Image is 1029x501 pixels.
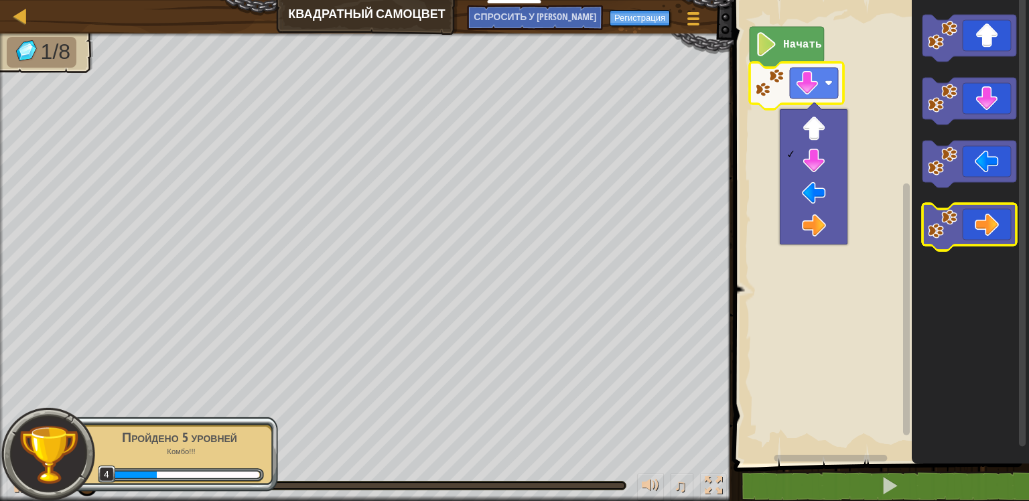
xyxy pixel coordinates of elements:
span: 4 [98,466,116,484]
ya-tr-span: Пройдено 5 уровней [122,428,237,446]
button: Регулировать громкость [637,474,664,501]
button: ♫ [671,474,693,501]
button: Регистрация [610,10,670,26]
text: Начать [783,39,822,51]
ya-tr-span: ♫ [673,476,687,496]
span: 1/8 [41,40,70,64]
button: Спросите ИИ [467,5,603,30]
img: trophy.png [18,424,79,485]
li: Соберите драгоценные камни. [7,37,76,68]
button: Переключить в полноэкранный режим [700,474,727,501]
ya-tr-span: Регистрация [614,11,665,23]
button: Показать меню игры [677,5,710,37]
ya-tr-span: Спросить у [PERSON_NAME] [474,10,596,23]
ya-tr-span: Комбо!!! [167,447,195,455]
